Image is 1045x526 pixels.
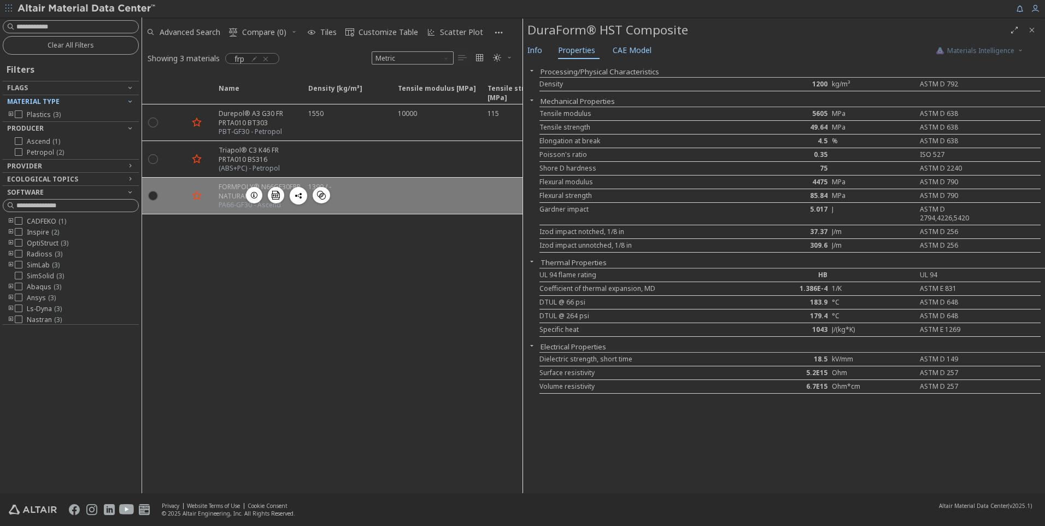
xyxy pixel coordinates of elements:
i:  [475,54,484,62]
div: Volume resistivity [539,382,748,391]
div: Flexural modulus [539,178,748,186]
div: 4.5 [748,137,832,145]
span: Customize Table [359,28,418,36]
button: Material Type [3,95,139,108]
div: Ohm [832,369,915,377]
button: Provider [3,160,139,173]
div: Triapol® C3 K46 FR PRTA010 BS316 [219,145,302,164]
span: Radioss [27,250,62,259]
div: ASTM D 790 [915,178,999,186]
div: FORMPOLY® N66GF30FRP NATURAL [219,182,302,201]
div: °C [832,298,915,307]
div: © 2025 Altair Engineering, Inc. All Rights Reserved. [162,510,295,517]
div: 179.4 [748,312,832,320]
i: toogle group [7,250,15,259]
div: Izod impact unnotched, 1/8 in [539,241,748,250]
span: Inspire [27,228,59,237]
div: % [832,137,915,145]
div: UL 94 [915,271,999,279]
div: Filters [3,55,40,81]
span: Software [7,188,44,197]
div: ASTM D 256 [915,241,999,250]
button: Tile View [471,49,489,67]
div: Tensile modulus [539,109,748,118]
button: Close [523,96,541,104]
button: Download PDF [268,187,284,203]
button: Electrical Properties [541,342,606,352]
div: Poisson's ratio [539,150,748,159]
span: Petropol [27,148,64,157]
button: Flags [3,81,139,95]
img: Altair Material Data Center [17,3,157,14]
i: toogle group [7,305,15,313]
button: Close [523,66,541,75]
div: PA66-GF30 - Ascend [219,201,302,209]
img: AI Copilot [936,46,944,55]
div: Flexural strength [539,191,748,200]
button: Processing/Physical Characteristics [541,67,659,77]
div: Izod impact notched, 1/8 in [539,227,748,236]
button: Favorite [188,150,206,168]
span: Info [527,42,542,59]
i: toogle group [7,110,15,119]
div: J/m [832,227,915,236]
div: ASTM D 257 [915,369,999,377]
div: 49.64 [748,123,832,132]
div: Durepol® A3 G30 FR PRTA010 BT303 [219,109,302,127]
div: Tensile strength [539,123,748,132]
a: Cookie Consent [248,502,287,510]
span: Material Type [7,97,60,106]
div: 0.35 [748,150,832,159]
div: HB [748,271,832,279]
span: Plastics [27,110,61,119]
button: Clear All Filters [3,36,139,55]
i:  [229,28,238,37]
span: ( 3 ) [52,260,60,270]
button: Close [523,257,541,266]
div: ISO 527 [915,150,999,159]
div: J/(kg*K) [832,325,915,334]
button: Ecological Topics [3,173,139,186]
i:  [458,54,467,62]
span: Scatter Plot [440,28,483,36]
span: Tiles [320,28,337,36]
span: Name [212,84,302,103]
div: 1043 [748,325,832,334]
button: AI CopilotMaterials Intelligence [925,42,1034,60]
i: toogle group [7,228,15,237]
div: DuraForm® HST Composite [527,21,1006,39]
span: Ascend [27,137,60,146]
div: 1200 [748,80,832,89]
div: ASTM D 257 [915,382,999,391]
span: Abaqus [27,283,61,291]
div: ASTM D 638 [915,137,999,145]
div: ASTM D 638 [915,109,999,118]
div: 1/K [832,284,915,293]
div: ASTM E 1269 [915,325,999,334]
button: Close [523,341,541,350]
span: Flags [7,83,28,92]
button: Thermal Properties [541,258,607,267]
button: Theme [489,49,517,67]
div: 309.6 [748,241,832,250]
div: Density [539,80,748,89]
i: toogle group [7,283,15,291]
span: SimSolid [27,272,64,280]
span: Favorite [188,84,212,103]
div: Dielectric strength, short time [539,355,748,364]
div: °C [832,312,915,320]
i: toogle group [7,261,15,270]
div: ASTM D 2794,4226,5420 [915,205,999,223]
div: ASTM D 792 [915,80,999,89]
span: frp [234,54,244,63]
div: 115 [488,109,499,118]
div: ASTM D 648 [915,298,999,307]
div: ASTM D 790 [915,191,999,200]
span: ( 2 ) [51,227,59,237]
button: Software [3,186,139,199]
span: ( 1 ) [52,137,60,146]
span: Tensile strength [MPa] [488,84,566,103]
div: PBT-GF30 - Petropol [219,127,302,136]
button: Similar Materials [313,187,330,203]
span: Properties [558,42,595,59]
